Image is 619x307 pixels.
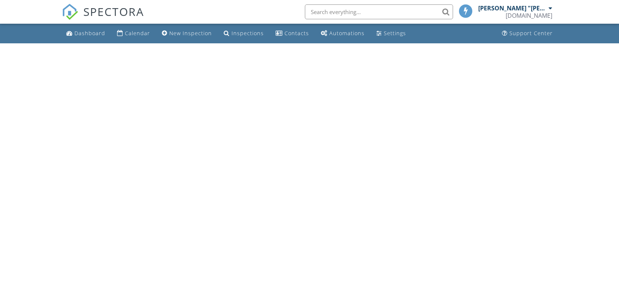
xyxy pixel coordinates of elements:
[232,30,264,37] div: Inspections
[509,30,553,37] div: Support Center
[318,27,367,40] a: Automations (Basic)
[221,27,267,40] a: Inspections
[114,27,153,40] a: Calendar
[506,12,552,19] div: GeorgiaHomePros.com
[329,30,365,37] div: Automations
[83,4,144,19] span: SPECTORA
[478,4,547,12] div: [PERSON_NAME] "[PERSON_NAME]" [PERSON_NAME]
[384,30,406,37] div: Settings
[62,4,78,20] img: The Best Home Inspection Software - Spectora
[74,30,105,37] div: Dashboard
[169,30,212,37] div: New Inspection
[273,27,312,40] a: Contacts
[305,4,453,19] input: Search everything...
[62,10,144,26] a: SPECTORA
[499,27,556,40] a: Support Center
[284,30,309,37] div: Contacts
[125,30,150,37] div: Calendar
[159,27,215,40] a: New Inspection
[63,27,108,40] a: Dashboard
[373,27,409,40] a: Settings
